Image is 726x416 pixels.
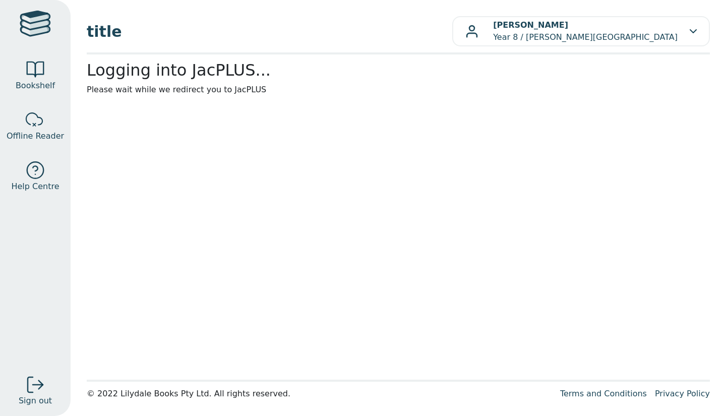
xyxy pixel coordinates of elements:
h2: Logging into JacPLUS... [87,61,710,80]
p: Year 8 / [PERSON_NAME][GEOGRAPHIC_DATA] [493,19,678,43]
span: title [87,20,452,43]
span: Help Centre [11,181,59,193]
a: Privacy Policy [655,389,710,398]
div: © 2022 Lilydale Books Pty Ltd. All rights reserved. [87,388,552,400]
span: Sign out [19,395,52,407]
a: Terms and Conditions [560,389,647,398]
b: [PERSON_NAME] [493,20,568,30]
span: Offline Reader [7,130,64,142]
button: [PERSON_NAME]Year 8 / [PERSON_NAME][GEOGRAPHIC_DATA] [452,16,710,46]
span: Bookshelf [16,80,55,92]
p: Please wait while we redirect you to JacPLUS [87,84,710,96]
